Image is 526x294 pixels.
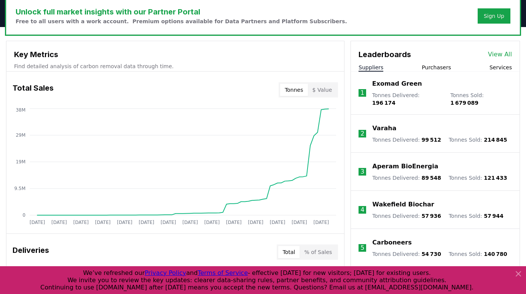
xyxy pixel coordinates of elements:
span: 99 512 [421,137,441,143]
tspan: [DATE] [314,220,329,225]
a: Carboneers [372,238,411,247]
p: 4 [360,205,364,214]
p: 5 [360,243,364,252]
tspan: [DATE] [204,220,220,225]
p: 3 [360,167,364,176]
tspan: [DATE] [270,220,285,225]
tspan: 29M [16,133,26,138]
tspan: 38M [16,107,26,113]
tspan: [DATE] [30,220,45,225]
span: 196 174 [372,100,395,106]
tspan: 9.5M [14,186,26,191]
tspan: [DATE] [248,220,263,225]
p: 1 [360,88,364,97]
button: Services [489,64,512,71]
button: Total [278,246,300,258]
tspan: [DATE] [182,220,198,225]
button: % of Sales [300,246,336,258]
p: 2 [360,129,364,138]
button: Tonnes [280,84,308,96]
button: Purchasers [422,64,451,71]
tspan: [DATE] [292,220,307,225]
h3: Leaderboards [359,49,411,60]
span: 54 730 [421,251,441,257]
tspan: [DATE] [73,220,89,225]
a: Sign Up [484,12,504,20]
p: Tonnes Delivered : [372,212,441,220]
p: Tonnes Delivered : [372,136,441,144]
span: 121 433 [484,175,507,181]
tspan: [DATE] [51,220,67,225]
a: Varaha [372,124,396,133]
p: Tonnes Sold : [449,174,507,182]
p: Tonnes Delivered : [372,91,443,107]
button: Sign Up [478,8,510,24]
span: 214 845 [484,137,507,143]
span: 140 780 [484,251,507,257]
span: 57 936 [421,213,441,219]
tspan: 19M [16,159,26,165]
span: 57 944 [484,213,504,219]
p: Tonnes Sold : [450,91,512,107]
h3: Deliveries [13,244,49,260]
tspan: [DATE] [161,220,176,225]
p: Tonnes Delivered : [372,174,441,182]
a: Wakefield Biochar [372,200,434,209]
p: Tonnes Sold : [449,212,504,220]
h3: Total Sales [13,82,54,97]
p: Free to all users with a work account. Premium options available for Data Partners and Platform S... [16,18,347,25]
tspan: [DATE] [117,220,132,225]
tspan: [DATE] [226,220,242,225]
p: Tonnes Sold : [449,136,507,144]
span: 89 548 [421,175,441,181]
tspan: [DATE] [139,220,155,225]
tspan: [DATE] [95,220,111,225]
a: Aperam BioEnergia [372,162,438,171]
p: Find detailed analysis of carbon removal data through time. [14,62,336,70]
tspan: 0 [22,213,26,218]
button: Suppliers [359,64,383,71]
h3: Unlock full market insights with our Partner Portal [16,6,347,18]
p: Tonnes Delivered : [372,250,441,258]
a: Exomad Green [372,79,422,88]
p: Tonnes Sold : [449,250,507,258]
button: $ Value [308,84,337,96]
span: 1 679 089 [450,100,478,106]
a: View All [488,50,512,59]
h3: Key Metrics [14,49,336,60]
